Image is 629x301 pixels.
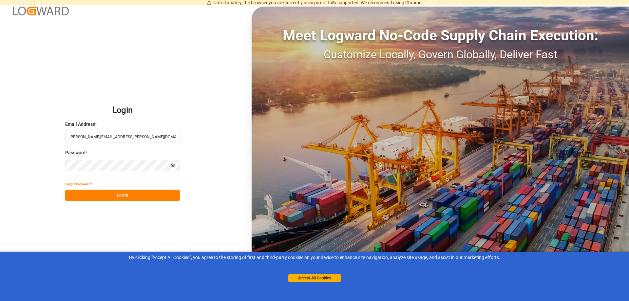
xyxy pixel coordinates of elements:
button: Accept All Cookies [288,274,341,282]
h2: Login [65,100,180,121]
div: By clicking "Accept All Cookies”, you agree to the storing of first and third-party cookies on yo... [5,254,624,261]
img: Logward_new_orange.png [13,7,69,15]
span: Password [65,149,86,156]
div: Customize Locally, Govern Globally, Deliver Fast [252,46,629,63]
span: Email Address [65,121,95,128]
button: Log In [65,190,180,201]
button: Forgot Password? [65,178,92,190]
input: Enter your email [65,131,180,142]
div: Meet Logward No-Code Supply Chain Execution: [252,25,629,46]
